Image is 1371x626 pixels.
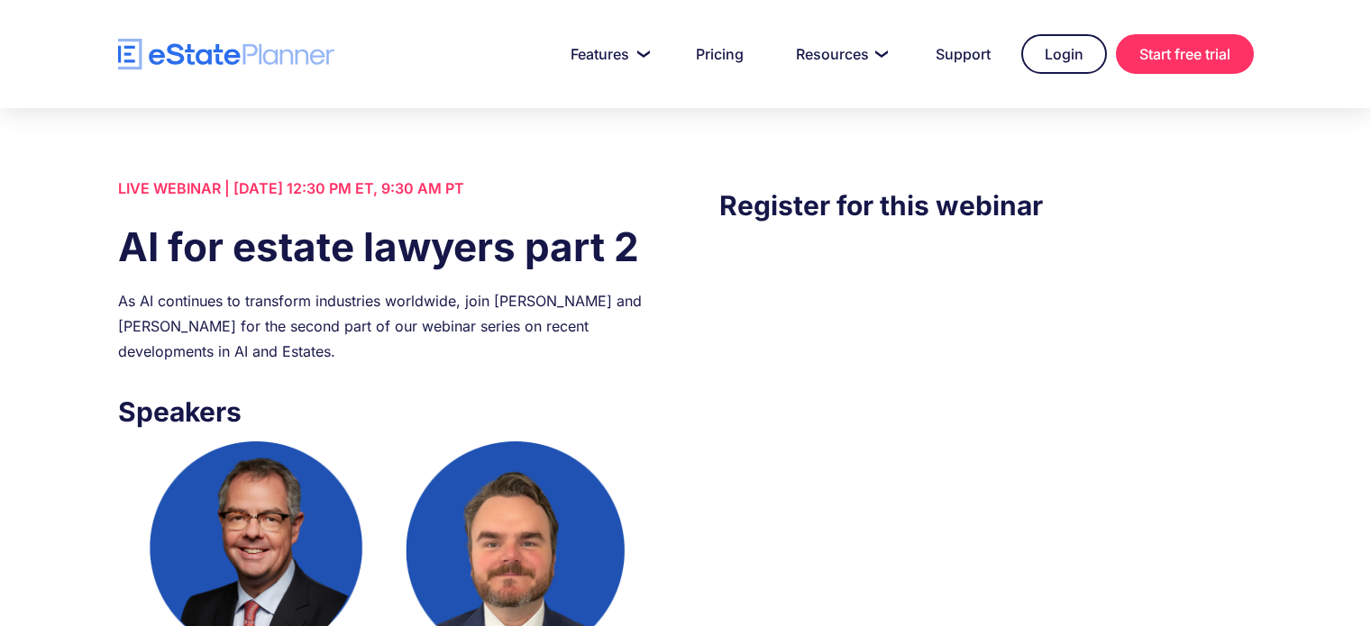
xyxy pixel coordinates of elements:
[118,39,334,70] a: home
[549,36,665,72] a: Features
[719,185,1253,226] h3: Register for this webinar
[1021,34,1107,74] a: Login
[118,391,652,432] h3: Speakers
[774,36,905,72] a: Resources
[118,219,652,275] h1: AI for estate lawyers part 2
[674,36,765,72] a: Pricing
[118,288,652,364] div: As AI continues to transform industries worldwide, join [PERSON_NAME] and [PERSON_NAME] for the s...
[914,36,1012,72] a: Support
[118,176,652,201] div: LIVE WEBINAR | [DATE] 12:30 PM ET, 9:30 AM PT
[1116,34,1254,74] a: Start free trial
